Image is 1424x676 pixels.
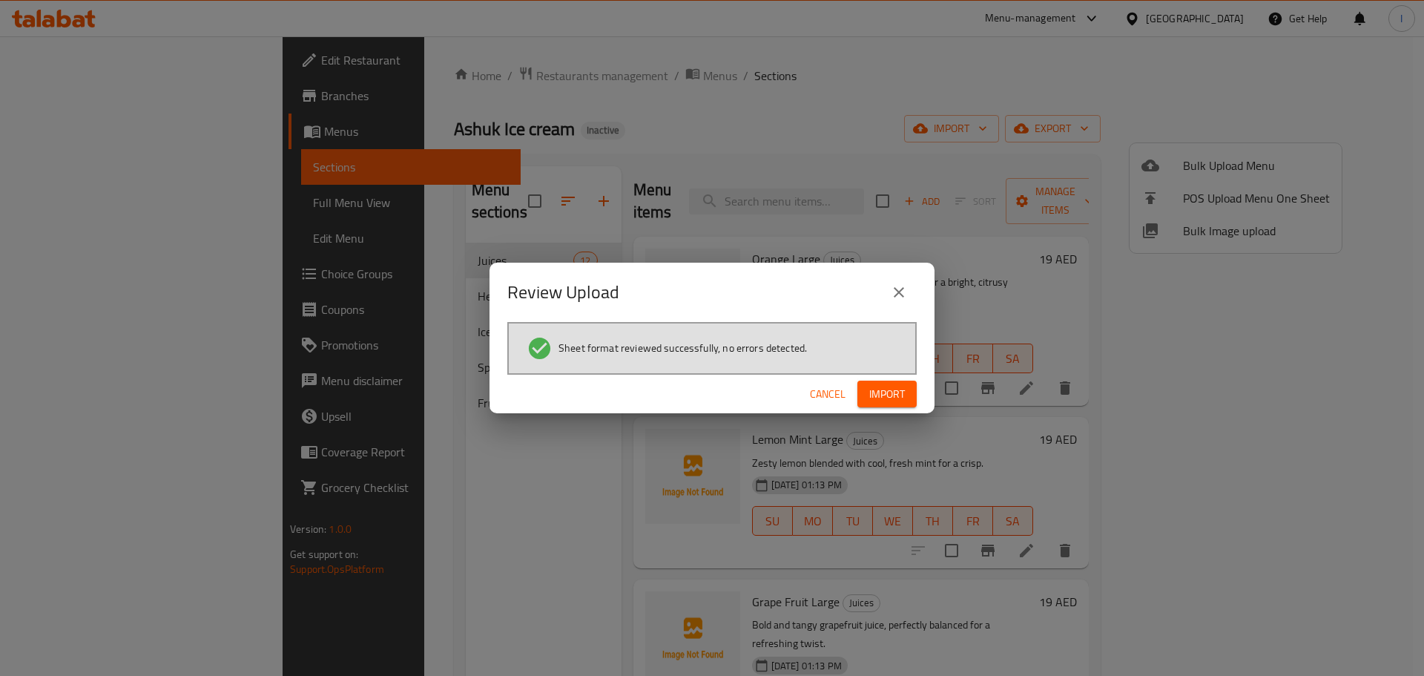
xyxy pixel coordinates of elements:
[804,381,851,408] button: Cancel
[857,381,917,408] button: Import
[507,280,619,304] h2: Review Upload
[881,275,917,310] button: close
[869,385,905,404] span: Import
[558,341,807,355] span: Sheet format reviewed successfully, no errors detected.
[810,385,845,404] span: Cancel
